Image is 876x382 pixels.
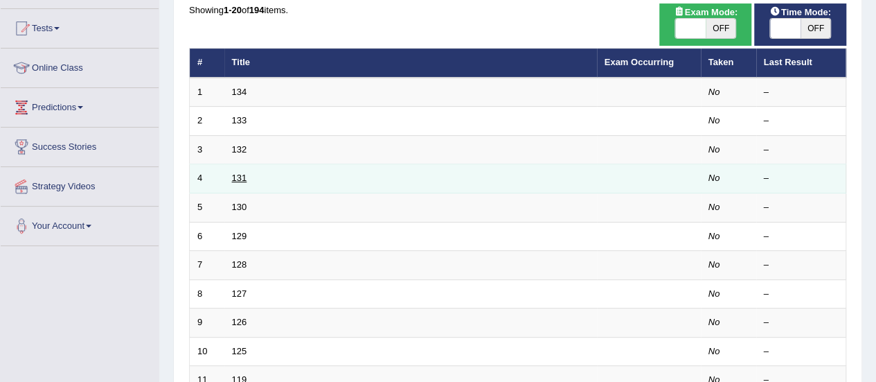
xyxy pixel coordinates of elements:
td: 4 [190,164,224,193]
div: – [764,144,839,157]
a: 131 [232,173,247,183]
div: Show exams occurring in exams [659,3,751,46]
em: No [708,346,720,356]
div: Showing of items. [189,3,846,17]
span: OFF [801,19,831,38]
a: 130 [232,202,247,212]
div: – [764,288,839,301]
div: – [764,230,839,243]
a: Online Class [1,49,159,83]
td: 2 [190,107,224,136]
a: 133 [232,115,247,125]
em: No [708,288,720,299]
a: 126 [232,317,247,327]
span: Time Mode: [765,5,837,19]
div: – [764,345,839,358]
td: 9 [190,309,224,338]
em: No [708,231,720,241]
div: – [764,114,839,128]
th: Last Result [756,49,846,78]
em: No [708,202,720,212]
em: No [708,259,720,270]
em: No [708,317,720,327]
span: OFF [706,19,736,38]
em: No [708,144,720,155]
td: 7 [190,251,224,280]
div: – [764,316,839,329]
b: 194 [249,5,265,15]
em: No [708,173,720,183]
a: Your Account [1,207,159,241]
div: – [764,86,839,99]
td: 5 [190,193,224,223]
td: 1 [190,78,224,107]
em: No [708,115,720,125]
th: # [190,49,224,78]
a: 132 [232,144,247,155]
a: Predictions [1,88,159,123]
a: 127 [232,288,247,299]
th: Title [224,49,597,78]
div: – [764,259,839,272]
div: – [764,201,839,214]
a: Success Stories [1,128,159,162]
td: 10 [190,337,224,366]
a: Strategy Videos [1,167,159,202]
a: 125 [232,346,247,356]
td: 8 [190,279,224,309]
a: Exam Occurring [605,57,674,67]
a: Tests [1,9,159,44]
span: Exam Mode: [668,5,743,19]
th: Taken [701,49,756,78]
td: 6 [190,222,224,251]
a: 134 [232,87,247,97]
em: No [708,87,720,97]
b: 1-20 [224,5,242,15]
a: 128 [232,259,247,270]
a: 129 [232,231,247,241]
td: 3 [190,135,224,164]
div: – [764,172,839,185]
